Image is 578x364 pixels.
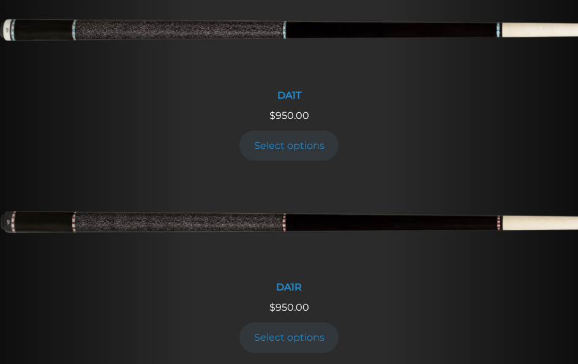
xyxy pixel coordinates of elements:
[269,110,309,121] span: 950.00
[239,322,339,352] a: Add to cart: “DA1R”
[269,301,309,313] span: 950.00
[269,110,276,121] span: $
[269,301,276,313] span: $
[239,131,339,161] a: Add to cart: “DA1T”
